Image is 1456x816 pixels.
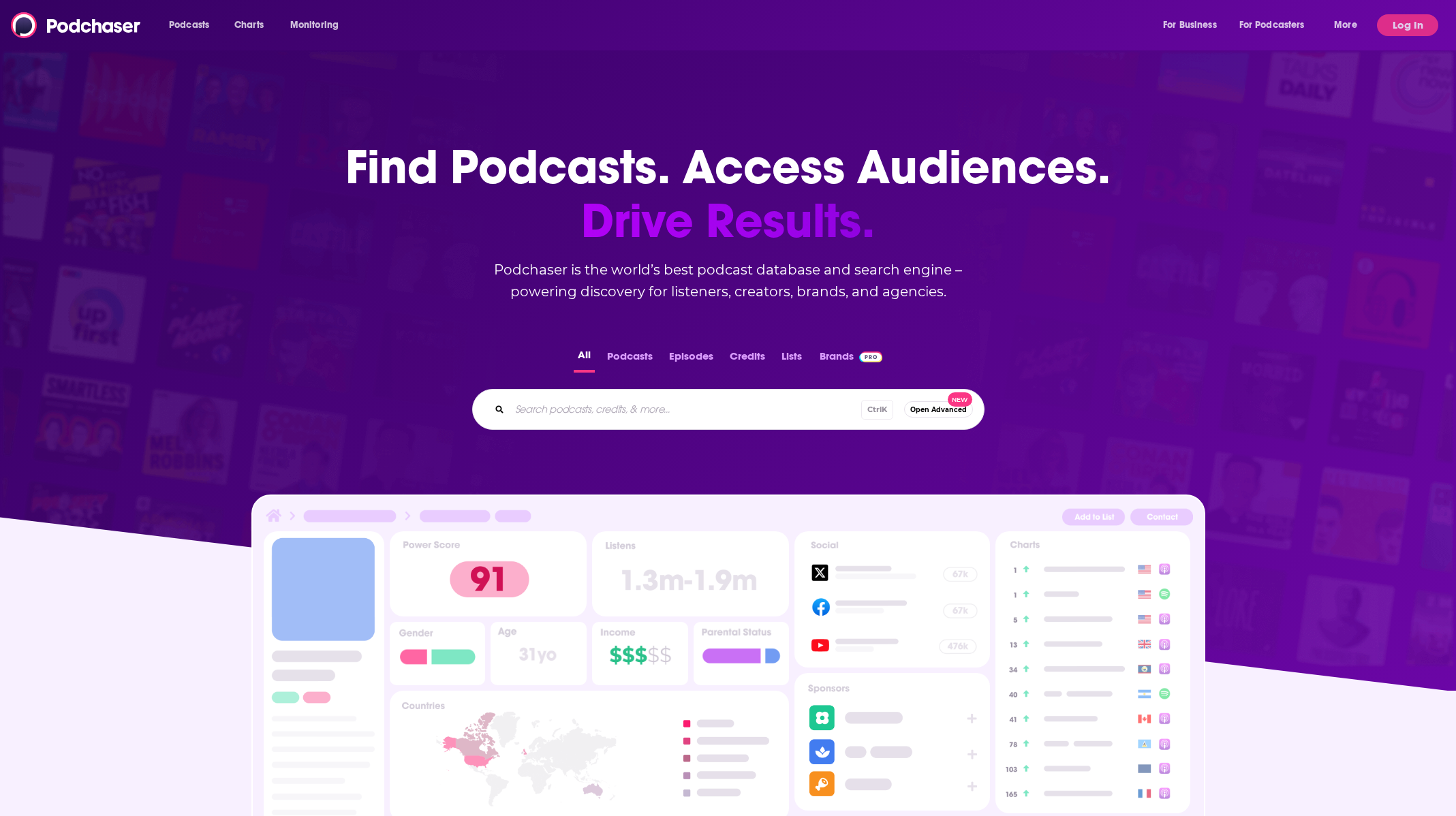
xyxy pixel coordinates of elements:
button: Lists [777,346,806,373]
button: All [574,346,595,373]
span: Podcasts [169,16,209,35]
img: Podchaser - Follow, Share and Rate Podcasts [11,12,142,38]
img: Podcast Sponsors [794,673,989,811]
button: Episodes [665,346,717,373]
img: Podcast Insights Age [491,622,587,685]
span: Open Advanced [910,406,967,413]
img: Podcast Insights Charts [995,531,1190,813]
span: For Podcasters [1239,16,1305,35]
button: Podcasts [603,346,657,373]
button: open menu [1153,14,1234,36]
input: Search podcasts, credits, & more... [510,398,861,420]
button: open menu [1230,14,1325,36]
img: Podcast Insights Power score [390,531,587,616]
img: Podcast Insights Parental Status [694,622,790,685]
span: Monitoring [290,16,339,35]
span: Charts [234,16,264,35]
span: Ctrl K [861,400,893,420]
button: Log In [1377,14,1438,36]
button: Credits [726,346,769,373]
img: Podcast Insights Listens [592,531,789,616]
button: open menu [159,14,227,36]
img: Podcast Insights Gender [390,622,486,685]
button: open menu [281,14,356,36]
span: For Business [1163,16,1217,35]
div: Search podcasts, credits, & more... [472,389,985,430]
img: Podcast Insights Header [264,507,1193,531]
span: Drive Results. [345,194,1111,248]
a: Charts [226,14,272,36]
img: Podcast Socials [794,531,989,668]
img: Podcast Insights Income [592,622,688,685]
button: Open AdvancedNew [904,401,973,418]
h2: Podchaser is the world’s best podcast database and search engine – powering discovery for listene... [456,259,1001,302]
img: Podchaser Pro [859,351,883,362]
h1: Find Podcasts. Access Audiences. [345,140,1111,248]
span: New [948,392,972,407]
span: More [1334,16,1357,35]
a: BrandsPodchaser Pro [820,346,883,373]
button: open menu [1325,14,1374,36]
